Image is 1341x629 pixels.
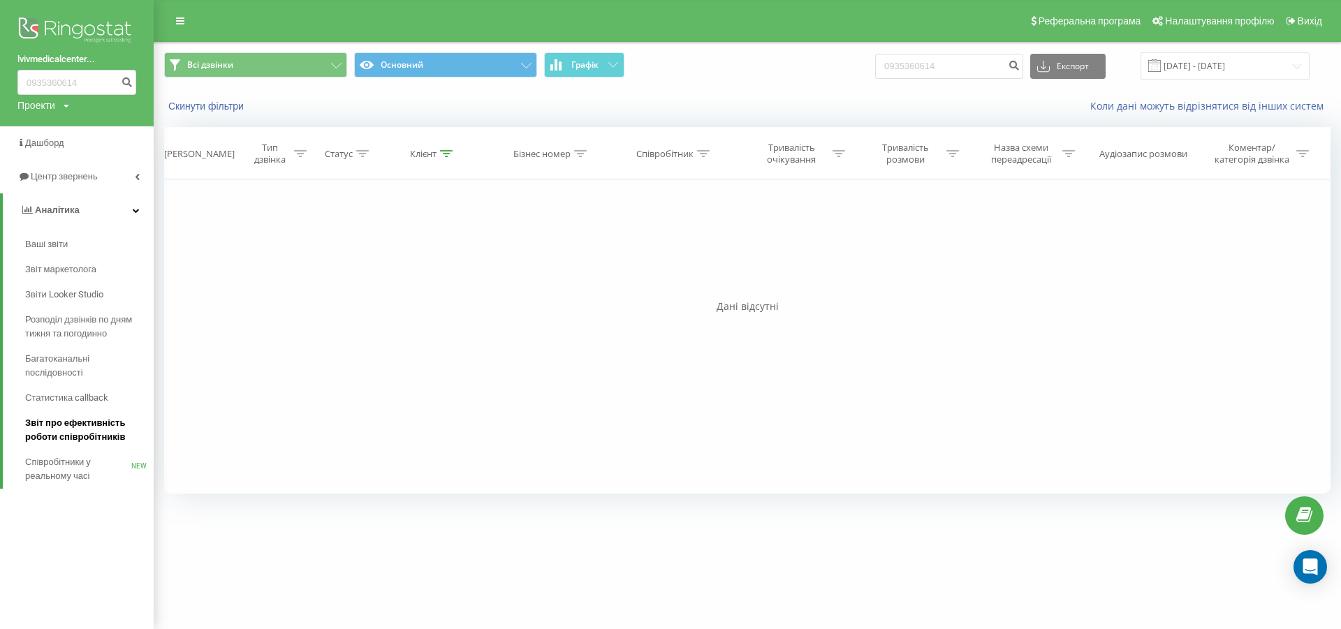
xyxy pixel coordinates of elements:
[31,171,98,182] span: Центр звернень
[25,232,154,257] a: Ваші звіти
[25,237,68,251] span: Ваші звіти
[544,52,624,77] button: Графік
[25,352,147,380] span: Багатоканальні послідовності
[25,313,147,341] span: Розподіл дзвінків по дням тижня та погодинно
[410,148,437,160] div: Клієнт
[571,60,599,70] span: Графік
[164,100,251,112] button: Скинути фільтри
[25,257,154,282] a: Звіт маркетолога
[17,98,55,112] div: Проекти
[25,455,131,483] span: Співробітники у реальному часі
[25,307,154,346] a: Розподіл дзвінків по дням тижня та погодинно
[325,148,353,160] div: Статус
[1165,15,1274,27] span: Налаштування профілю
[25,450,154,489] a: Співробітники у реальному часіNEW
[25,282,154,307] a: Звіти Looker Studio
[164,52,347,77] button: Всі дзвінки
[250,142,291,165] div: Тип дзвінка
[35,205,80,215] span: Аналiтика
[3,193,154,227] a: Аналiтика
[1030,54,1106,79] button: Експорт
[1298,15,1322,27] span: Вихід
[25,288,103,302] span: Звіти Looker Studio
[25,346,154,385] a: Багатоканальні послідовності
[1090,99,1331,112] a: Коли дані можуть відрізнятися вiд інших систем
[25,416,147,444] span: Звіт про ефективність роботи співробітників
[1294,550,1327,584] div: Open Intercom Messenger
[868,142,943,165] div: Тривалість розмови
[25,391,108,405] span: Статистика callback
[25,262,96,276] span: Звіт маркетолога
[754,142,829,165] div: Тривалість очікування
[984,142,1059,165] div: Назва схеми переадресації
[164,299,1331,313] div: Дані відсутні
[25,410,154,450] a: Звіт про ефективність роботи співробітників
[354,52,537,77] button: Основний
[17,52,136,66] a: lvivmedicalcenter...
[25,385,154,410] a: Статистика callback
[1099,148,1187,160] div: Аудіозапис розмови
[1211,142,1293,165] div: Коментар/категорія дзвінка
[1039,15,1141,27] span: Реферальна програма
[25,138,64,148] span: Дашборд
[875,54,1023,79] input: Пошук за номером
[17,70,136,95] input: Пошук за номером
[164,148,235,160] div: [PERSON_NAME]
[513,148,571,160] div: Бізнес номер
[17,14,136,49] img: Ringostat logo
[187,59,233,71] span: Всі дзвінки
[636,148,694,160] div: Співробітник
